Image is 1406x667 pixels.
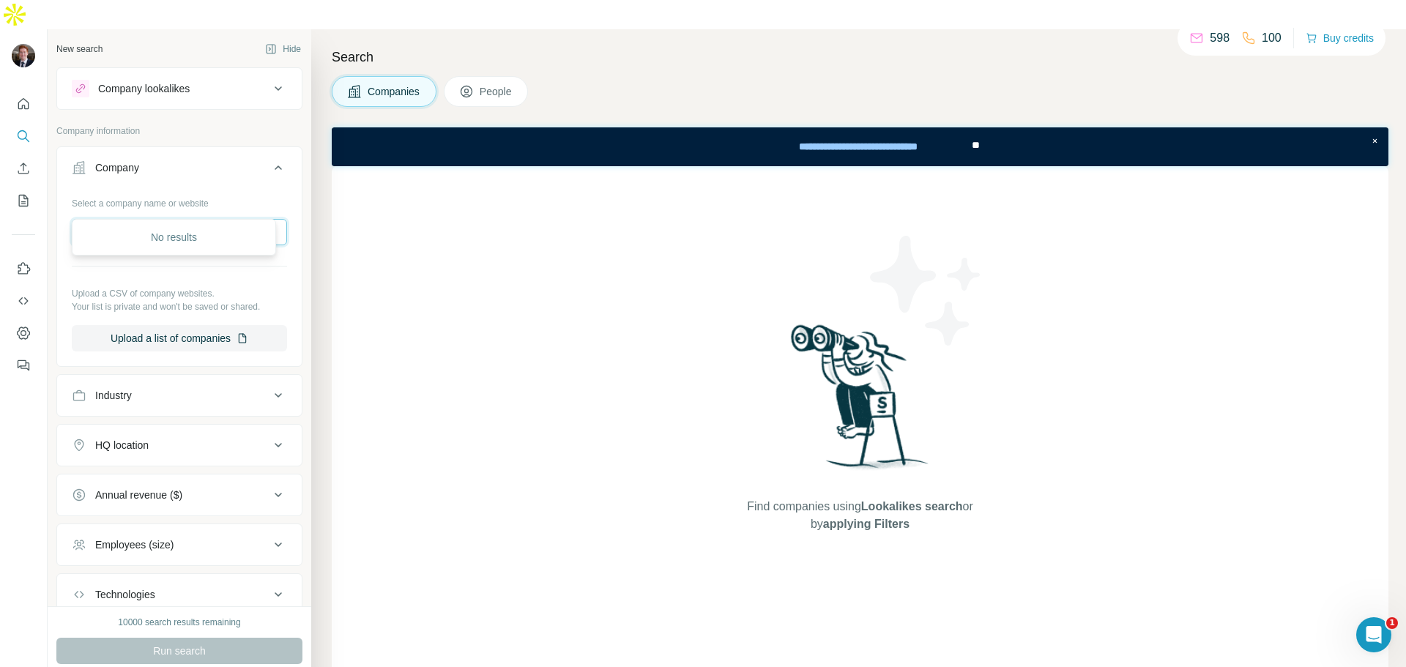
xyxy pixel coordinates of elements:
[12,320,35,346] button: Dashboard
[118,616,240,629] div: 10000 search results remaining
[72,287,287,300] p: Upload a CSV of company websites.
[56,124,302,138] p: Company information
[72,325,287,351] button: Upload a list of companies
[12,352,35,379] button: Feedback
[95,537,174,552] div: Employees (size)
[57,428,302,463] button: HQ location
[98,81,190,96] div: Company lookalikes
[57,477,302,513] button: Annual revenue ($)
[480,84,513,99] span: People
[95,160,139,175] div: Company
[860,225,992,357] img: Surfe Illustration - Stars
[57,71,302,106] button: Company lookalikes
[95,388,132,403] div: Industry
[95,488,182,502] div: Annual revenue ($)
[12,91,35,117] button: Quick start
[12,44,35,67] img: Avatar
[1210,29,1230,47] p: 598
[57,150,302,191] button: Company
[255,38,311,60] button: Hide
[57,378,302,413] button: Industry
[332,47,1388,67] h4: Search
[95,587,155,602] div: Technologies
[1386,617,1398,629] span: 1
[57,577,302,612] button: Technologies
[12,155,35,182] button: Enrich CSV
[95,438,149,452] div: HQ location
[332,127,1388,166] iframe: Banner
[1306,28,1374,48] button: Buy credits
[743,498,977,533] span: Find companies using or by
[57,527,302,562] button: Employees (size)
[1356,617,1391,652] iframe: Intercom live chat
[72,300,287,313] p: Your list is private and won't be saved or shared.
[823,518,910,530] span: applying Filters
[1262,29,1282,47] p: 100
[12,288,35,314] button: Use Surfe API
[368,84,421,99] span: Companies
[72,191,287,210] div: Select a company name or website
[12,256,35,282] button: Use Surfe on LinkedIn
[861,500,963,513] span: Lookalikes search
[12,123,35,149] button: Search
[56,42,103,56] div: New search
[75,223,272,252] div: No results
[12,187,35,214] button: My lists
[784,321,937,484] img: Surfe Illustration - Woman searching with binoculars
